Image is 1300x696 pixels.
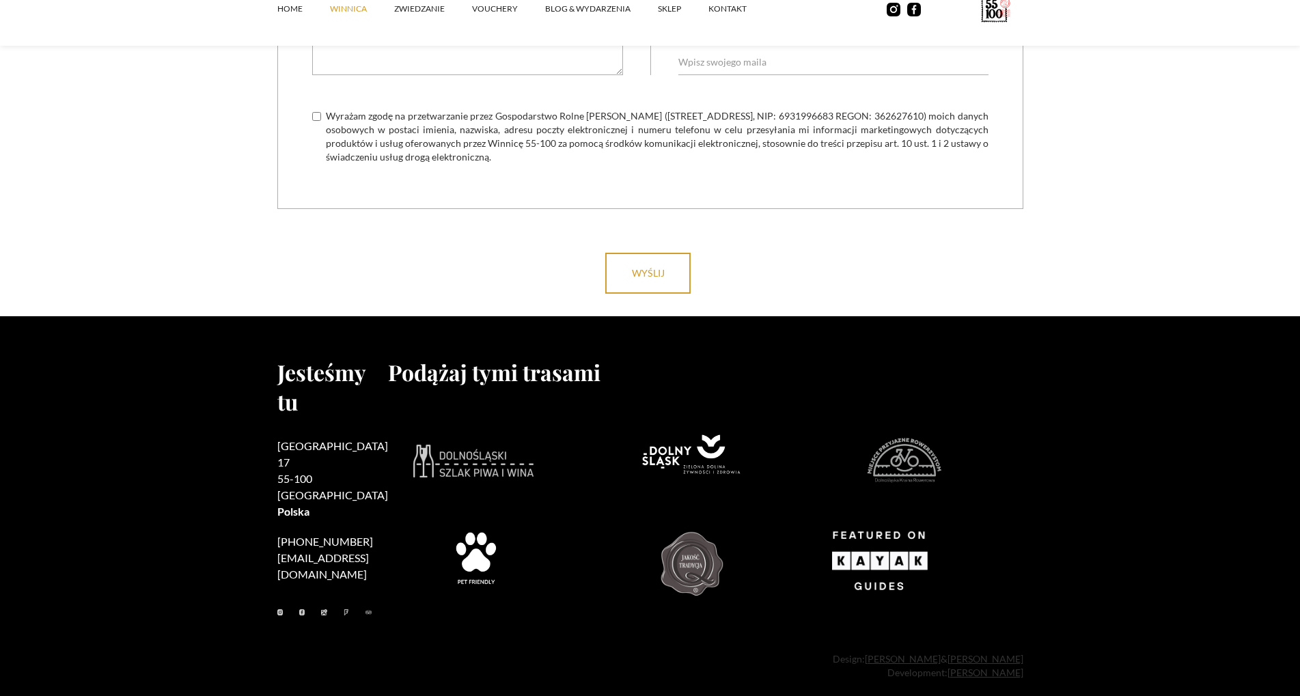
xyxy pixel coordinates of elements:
input: Wyrażam zgodę na przetwarzanie przez Gospodarstwo Rolne [PERSON_NAME] ([STREET_ADDRESS], NIP: 693... [312,112,321,121]
a: [EMAIL_ADDRESS][DOMAIN_NAME] [277,551,369,581]
a: [PERSON_NAME] [948,653,1023,665]
div: Design: & Development: [277,652,1023,680]
h2: [GEOGRAPHIC_DATA] 17 55-100 [GEOGRAPHIC_DATA] [277,438,388,520]
a: [PERSON_NAME] [865,653,941,665]
input: Wpisz swojego maila [678,49,988,75]
h2: Podążaj tymi trasami [388,357,1023,387]
h2: Jesteśmy tu [277,357,388,416]
a: [PERSON_NAME] [948,667,1023,678]
span: Wyrażam zgodę na przetwarzanie przez Gospodarstwo Rolne [PERSON_NAME] ([STREET_ADDRESS], NIP: 693... [326,109,988,164]
strong: Polska [277,505,309,518]
a: [PHONE_NUMBER] [277,535,373,548]
input: wyślij [605,253,691,294]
